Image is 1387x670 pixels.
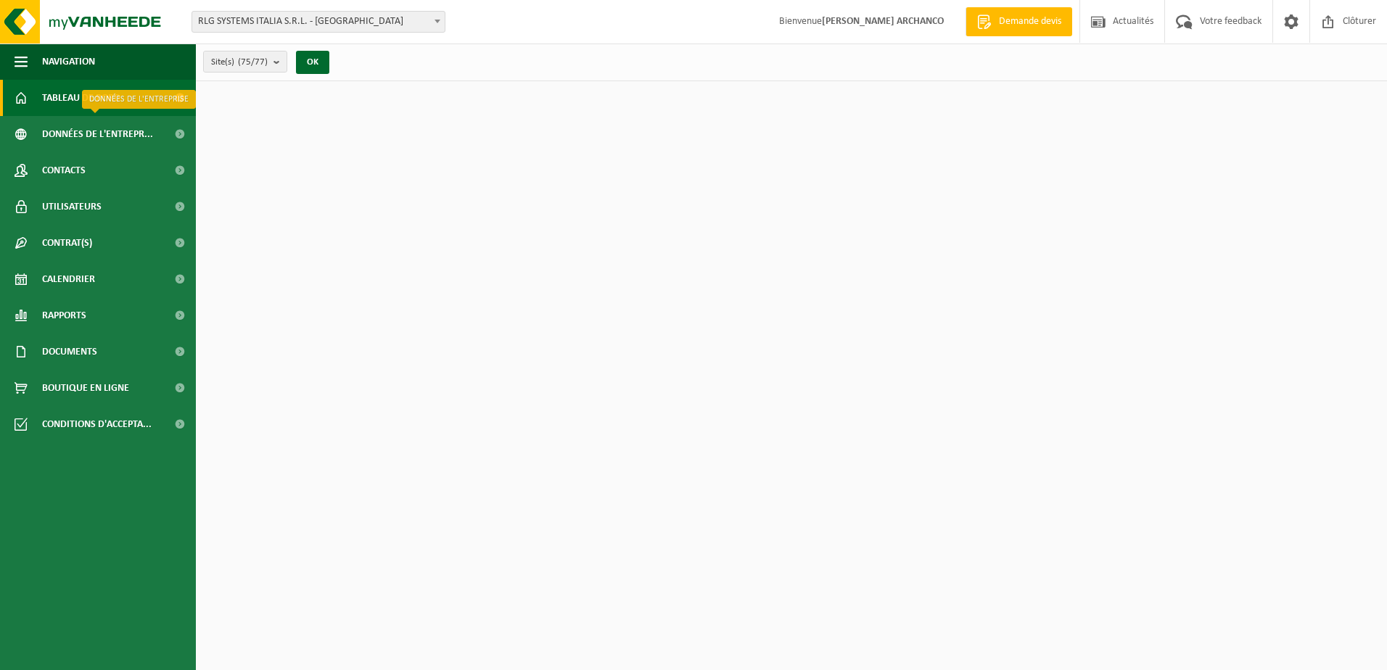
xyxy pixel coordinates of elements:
span: RLG SYSTEMS ITALIA S.R.L. - TORINO [192,12,445,32]
span: RLG SYSTEMS ITALIA S.R.L. - TORINO [192,11,445,33]
strong: [PERSON_NAME] ARCHANCO [822,16,944,27]
button: OK [296,51,329,74]
span: Données de l'entrepr... [42,116,153,152]
span: Navigation [42,44,95,80]
span: Demande devis [995,15,1065,29]
span: Boutique en ligne [42,370,129,406]
a: Demande devis [966,7,1072,36]
span: Utilisateurs [42,189,102,225]
span: Rapports [42,297,86,334]
count: (75/77) [238,57,268,67]
button: Site(s)(75/77) [203,51,287,73]
span: Calendrier [42,261,95,297]
span: Contrat(s) [42,225,92,261]
span: Conditions d'accepta... [42,406,152,442]
span: Contacts [42,152,86,189]
span: Documents [42,334,97,370]
span: Site(s) [211,51,268,73]
span: Tableau de bord [42,80,120,116]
